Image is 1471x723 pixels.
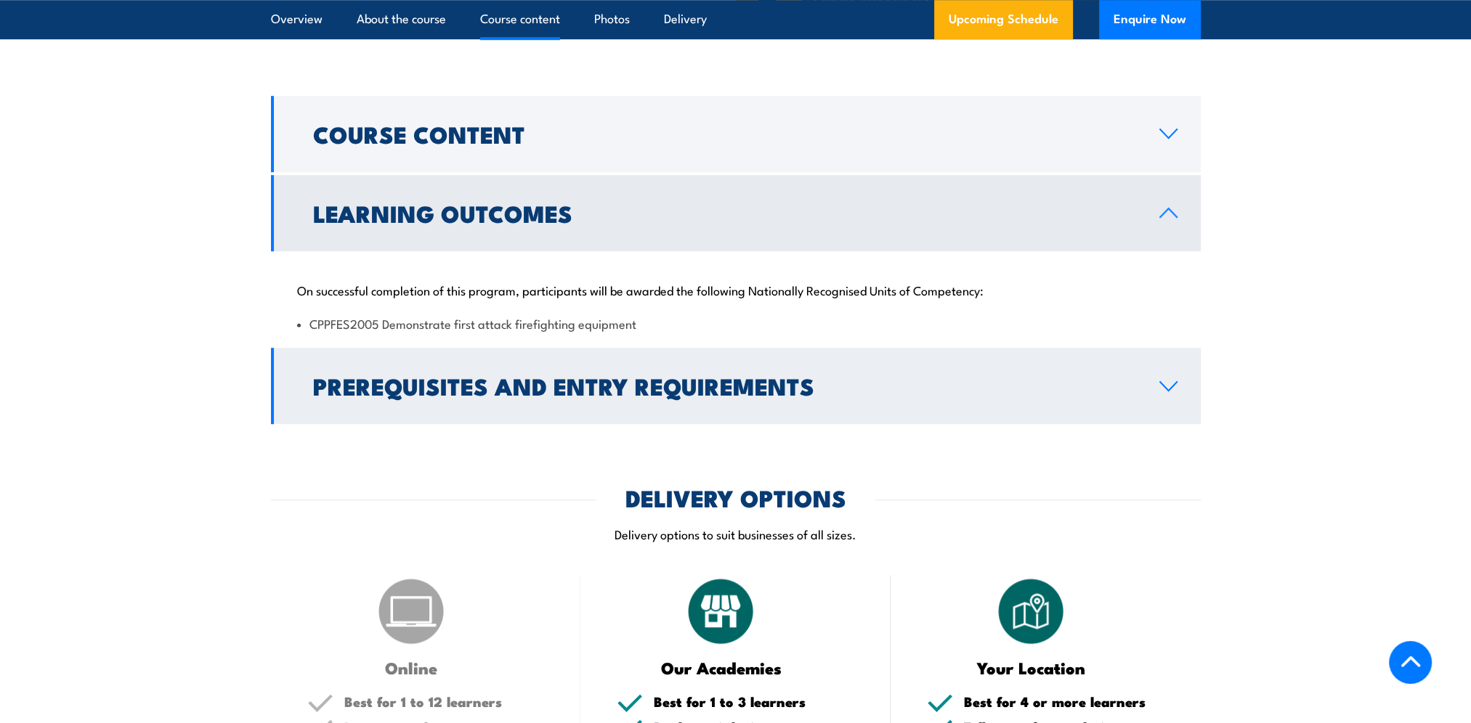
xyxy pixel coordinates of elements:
[625,487,846,507] h2: DELIVERY OPTIONS
[271,175,1201,251] a: Learning Outcomes
[297,315,1175,332] li: CPPFES2005 Demonstrate first attack firefighting equipment
[964,695,1164,708] h5: Best for 4 or more learners
[271,348,1201,424] a: Prerequisites and Entry Requirements
[344,695,545,708] h5: Best for 1 to 12 learners
[927,659,1135,676] h3: Your Location
[654,695,854,708] h5: Best for 1 to 3 learners
[297,282,1175,297] p: On successful completion of this program, participants will be awarded the following Nationally R...
[617,659,825,676] h3: Our Academies
[313,123,1136,144] h2: Course Content
[313,203,1136,223] h2: Learning Outcomes
[271,526,1201,542] p: Delivery options to suit businesses of all sizes.
[313,375,1136,396] h2: Prerequisites and Entry Requirements
[307,659,516,676] h3: Online
[271,96,1201,172] a: Course Content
